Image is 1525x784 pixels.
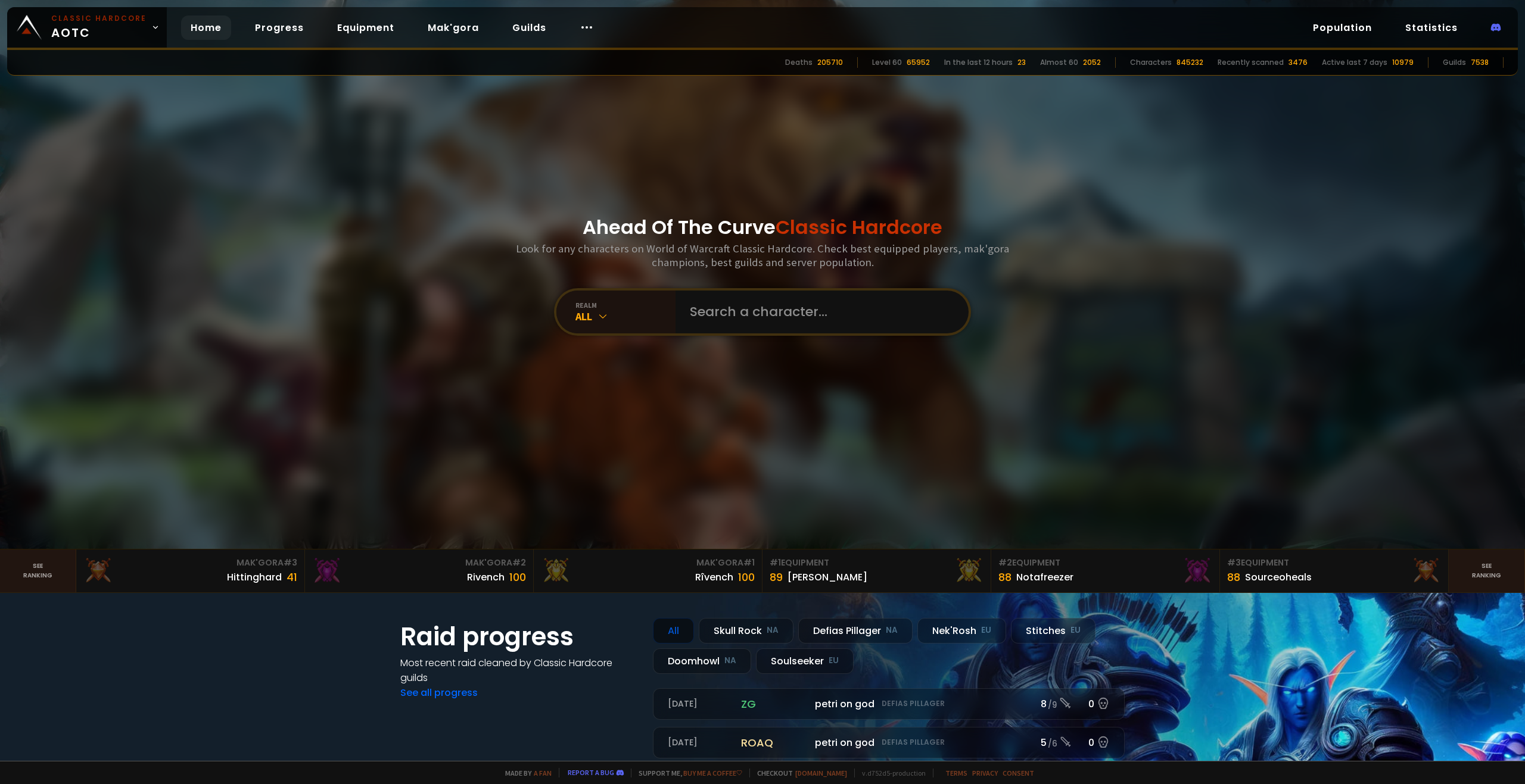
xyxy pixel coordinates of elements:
[917,618,1006,644] div: Nek'Rosh
[653,648,751,674] div: Doomhowl
[76,549,305,592] a: Mak'Gora#3Hittinghard41
[1322,57,1387,68] div: Active last 7 days
[400,618,639,655] h1: Raid progress
[1220,549,1449,592] a: #3Equipment88Sourceoheals
[245,15,313,40] a: Progress
[1289,57,1308,68] div: 3476
[653,618,694,644] div: All
[770,569,783,585] div: 89
[503,15,556,40] a: Guilds
[1070,624,1081,636] small: EU
[945,769,967,777] a: Terms
[1011,618,1095,644] div: Stitches
[776,214,942,240] span: Classic Hardcore
[767,624,779,636] small: NA
[1040,57,1078,68] div: Almost 60
[695,570,733,585] div: Rîvench
[699,618,793,644] div: Skull Rock
[51,13,147,24] small: Classic Hardcore
[83,557,297,569] div: Mak'Gora
[312,557,526,569] div: Mak'Gora
[788,570,867,585] div: [PERSON_NAME]
[1003,769,1034,777] a: Consent
[738,569,755,585] div: 100
[1227,557,1241,569] span: # 3
[653,688,1125,720] a: [DATE]zgpetri on godDefias Pillager8 /90
[785,57,813,68] div: Deaths
[534,549,762,592] a: Mak'Gora#1Rîvench100
[749,769,847,777] span: Checkout
[1471,57,1489,68] div: 7538
[1227,569,1240,585] div: 88
[51,13,147,42] span: AOTC
[1218,57,1284,68] div: Recently scanned
[284,557,297,569] span: # 3
[981,624,991,636] small: EU
[724,655,736,667] small: NA
[972,769,998,777] a: Privacy
[498,769,552,777] span: Made by
[770,557,781,569] span: # 1
[1177,57,1203,68] div: 845232
[511,242,1014,269] h3: Look for any characters on World of Warcraft Classic Hardcore. Check best equipped players, mak'g...
[1130,57,1172,68] div: Characters
[762,549,991,592] a: #1Equipment89[PERSON_NAME]
[568,768,614,777] a: Report a bug
[872,57,902,68] div: Level 60
[1392,57,1414,68] div: 10979
[907,57,930,68] div: 65952
[1303,15,1381,40] a: Population
[509,569,526,585] div: 100
[944,57,1013,68] div: In the last 12 hours
[998,569,1012,585] div: 88
[575,310,676,323] div: All
[1017,57,1026,68] div: 23
[512,557,526,569] span: # 2
[227,570,282,585] div: Hittinghard
[854,769,926,777] span: v. d752d5 - production
[817,57,843,68] div: 205710
[1396,15,1467,40] a: Statistics
[829,655,839,667] small: EU
[998,557,1212,569] div: Equipment
[583,213,942,242] h1: Ahead Of The Curve
[287,569,297,585] div: 41
[770,557,984,569] div: Equipment
[534,769,552,777] a: a fan
[631,769,742,777] span: Support me,
[1449,549,1525,592] a: Seeranking
[400,655,639,685] h4: Most recent raid cleaned by Classic Hardcore guilds
[886,624,898,636] small: NA
[683,291,954,333] input: Search a character...
[1083,57,1101,68] div: 2052
[467,570,505,585] div: Rivench
[7,7,167,48] a: Classic HardcoreAOTC
[798,618,913,644] div: Defias Pillager
[181,15,231,40] a: Home
[998,557,1012,569] span: # 2
[328,15,404,40] a: Equipment
[541,557,755,569] div: Mak'Gora
[1227,557,1441,569] div: Equipment
[756,648,854,674] div: Soulseeker
[1245,570,1312,585] div: Sourceoheals
[991,549,1220,592] a: #2Equipment88Notafreezer
[653,727,1125,758] a: [DATE]roaqpetri on godDefias Pillager5 /60
[795,769,847,777] a: [DOMAIN_NAME]
[1443,57,1466,68] div: Guilds
[683,769,742,777] a: Buy me a coffee
[305,549,534,592] a: Mak'Gora#2Rivench100
[400,686,478,699] a: See all progress
[1016,570,1073,585] div: Notafreezer
[743,557,755,569] span: # 1
[575,301,676,310] div: realm
[418,15,488,40] a: Mak'gora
